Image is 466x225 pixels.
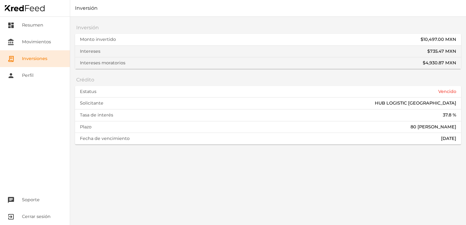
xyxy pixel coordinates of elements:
div: 37.8 % [443,112,456,119]
div: $735.47 MXN [427,48,456,55]
label: Intereses [80,48,103,55]
i: account_balance [7,38,15,46]
i: receipt_long [7,55,15,62]
i: dashboard [7,22,15,29]
div: $4,930.87 MXN [423,60,456,66]
label: Solicitante [80,100,106,107]
label: Plazo [80,124,94,130]
i: person [7,72,15,79]
label: Fecha de vencimiento [80,135,132,142]
div: Vencido [438,88,456,95]
h2: Inversión [75,22,461,34]
label: Monto invertido [80,36,118,43]
i: chat [7,196,15,204]
div: 80 [PERSON_NAME] [410,124,456,130]
h1: Inversión [70,5,466,12]
label: Estatus [80,88,99,95]
label: Intereses moratorios [80,60,128,66]
i: exit_to_app [7,213,15,220]
div: $10,497.00 MXN [421,36,456,43]
label: Tasa de interés [80,112,116,119]
h2: Crédito [75,74,461,86]
div: [DATE] [441,135,456,142]
img: Home [5,5,45,11]
div: HUB LOGISTIC [GEOGRAPHIC_DATA] [375,100,456,107]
